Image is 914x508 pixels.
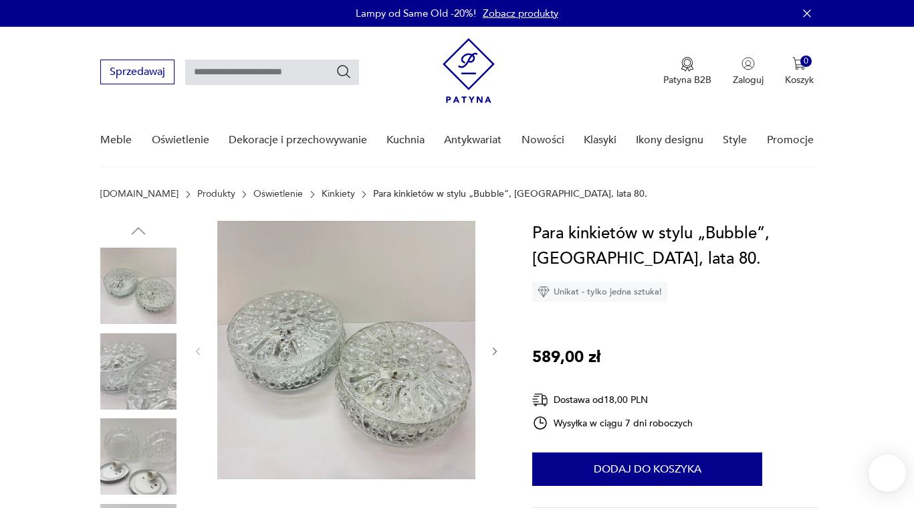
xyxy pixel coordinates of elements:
[197,189,235,199] a: Produkty
[483,7,558,20] a: Zobacz produkty
[532,452,762,486] button: Dodaj do koszyka
[444,114,501,166] a: Antykwariat
[681,57,694,72] img: Ikona medalu
[532,415,693,431] div: Wysyłka w ciągu 7 dni roboczych
[663,57,711,86] a: Ikona medaluPatyna B2B
[584,114,616,166] a: Klasyki
[386,114,425,166] a: Kuchnia
[356,7,476,20] p: Lampy od Same Old -20%!
[767,114,814,166] a: Promocje
[100,68,175,78] a: Sprzedawaj
[229,114,367,166] a: Dekoracje i przechowywanie
[723,114,747,166] a: Style
[152,114,209,166] a: Oświetlenie
[532,282,667,302] div: Unikat - tylko jedna sztuka!
[217,221,475,479] img: Zdjęcie produktu Para kinkietów w stylu „Bubble”, Niemcy, lata 80.
[532,392,548,408] img: Ikona dostawy
[100,333,177,410] img: Zdjęcie produktu Para kinkietów w stylu „Bubble”, Niemcy, lata 80.
[792,57,806,70] img: Ikona koszyka
[373,189,647,199] p: Para kinkietów w stylu „Bubble”, [GEOGRAPHIC_DATA], lata 80.
[100,248,177,324] img: Zdjęcie produktu Para kinkietów w stylu „Bubble”, Niemcy, lata 80.
[322,189,355,199] a: Kinkiety
[538,286,550,298] img: Ikona diamentu
[663,74,711,86] p: Patyna B2B
[532,345,600,370] p: 589,00 zł
[785,57,814,86] button: 0Koszyk
[800,56,812,67] div: 0
[785,74,814,86] p: Koszyk
[733,74,764,86] p: Zaloguj
[100,418,177,495] img: Zdjęcie produktu Para kinkietów w stylu „Bubble”, Niemcy, lata 80.
[741,57,755,70] img: Ikonka użytkownika
[522,114,564,166] a: Nowości
[663,57,711,86] button: Patyna B2B
[869,454,906,492] iframe: Smartsupp widget button
[100,60,175,84] button: Sprzedawaj
[532,392,693,408] div: Dostawa od 18,00 PLN
[636,114,703,166] a: Ikony designu
[100,189,179,199] a: [DOMAIN_NAME]
[336,64,352,80] button: Szukaj
[443,38,495,103] img: Patyna - sklep z meblami i dekoracjami vintage
[253,189,303,199] a: Oświetlenie
[100,114,132,166] a: Meble
[532,221,818,272] h1: Para kinkietów w stylu „Bubble”, [GEOGRAPHIC_DATA], lata 80.
[733,57,764,86] button: Zaloguj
